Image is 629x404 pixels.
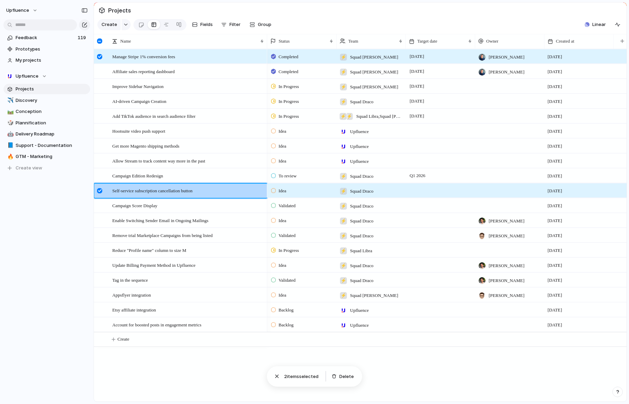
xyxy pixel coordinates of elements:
[340,218,347,225] div: ⚡
[279,232,296,239] span: Validated
[548,68,562,75] span: [DATE]
[350,322,369,329] span: Upfluence
[350,158,369,165] span: Upfluence
[556,38,574,45] span: Created at
[340,54,347,61] div: ⚡
[339,373,354,380] span: Delete
[329,372,357,381] button: Delete
[548,143,562,150] span: [DATE]
[340,203,347,210] div: ⚡
[16,34,76,41] span: Feedback
[3,151,90,162] a: 🔥GTM - Marketing
[340,232,347,239] div: ⚡
[340,277,347,284] div: ⚡
[112,306,156,314] span: Etsy affiliate integration
[112,291,151,299] span: Appsflyer integration
[340,113,347,120] div: ⚡
[3,140,90,151] a: 📘Support - Documentation
[6,97,13,104] button: ✈️
[112,112,195,120] span: Add TikTok audience in search audience filter
[3,84,90,94] a: Projects
[408,97,426,105] span: [DATE]
[279,83,299,90] span: In Progress
[417,38,437,45] span: Target date
[340,247,347,254] div: ⚡
[346,113,353,120] div: ⚡
[3,71,90,81] button: Upfluence
[112,142,180,150] span: Get more Magento shipping methods
[348,38,358,45] span: Team
[279,143,286,150] span: Idea
[548,173,562,179] span: [DATE]
[6,142,13,149] button: 📘
[112,67,175,75] span: Affiliate sales reporting dashboard
[548,217,562,224] span: [DATE]
[117,336,129,343] span: Create
[489,292,524,299] span: [PERSON_NAME]
[16,73,38,80] span: Upfluence
[350,277,374,284] span: Squad Draco
[284,374,287,379] span: 2
[408,67,426,76] span: [DATE]
[279,202,296,209] span: Validated
[6,7,29,14] span: Upfluence
[3,95,90,106] a: ✈️Discovery
[3,5,41,16] button: Upfluence
[340,262,347,269] div: ⚡
[350,262,374,269] span: Squad Draco
[279,98,299,105] span: In Progress
[16,153,88,160] span: GTM - Marketing
[548,158,562,165] span: [DATE]
[340,173,347,180] div: ⚡
[6,131,13,138] button: 🤖
[279,38,290,45] span: Status
[112,320,201,328] span: Account for boosted posts in engagement metrics
[112,231,213,239] span: Remove trial Marketplace Campaigns from being listed
[340,188,347,195] div: ⚡
[16,108,88,115] span: Conception
[246,19,275,30] button: Group
[16,97,88,104] span: Discovery
[3,55,90,65] a: My projects
[279,173,297,179] span: To review
[112,172,163,179] span: Campaign Edition Redesign
[6,153,13,160] button: 🔥
[7,96,12,104] div: ✈️
[548,83,562,90] span: [DATE]
[548,277,562,284] span: [DATE]
[16,57,88,64] span: My projects
[548,187,562,194] span: [DATE]
[279,68,298,75] span: Completed
[548,292,562,299] span: [DATE]
[350,218,374,225] span: Squad Draco
[279,113,299,120] span: In Progress
[279,262,286,269] span: Idea
[279,307,294,314] span: Backlog
[350,128,369,135] span: Upfluence
[340,98,347,105] div: ⚡
[279,158,286,165] span: Idea
[16,142,88,149] span: Support - Documentation
[548,128,562,135] span: [DATE]
[350,203,374,210] span: Squad Draco
[258,21,271,28] span: Group
[279,128,286,135] span: Idea
[7,153,12,161] div: 🔥
[3,129,90,139] div: 🤖Delivery Roadmap
[7,130,12,138] div: 🤖
[16,131,88,138] span: Delivery Roadmap
[6,120,13,126] button: 🎲
[489,277,524,284] span: [PERSON_NAME]
[279,277,296,284] span: Validated
[350,232,374,239] span: Squad Draco
[489,262,524,269] span: [PERSON_NAME]
[3,118,90,128] a: 🎲Plannification
[189,19,216,30] button: Fields
[350,98,374,105] span: Squad Draco
[350,173,374,180] span: Squad Draco
[112,52,175,60] span: Manage Stripe 1% conversion fees
[489,232,524,239] span: [PERSON_NAME]
[200,21,213,28] span: Fields
[548,232,562,239] span: [DATE]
